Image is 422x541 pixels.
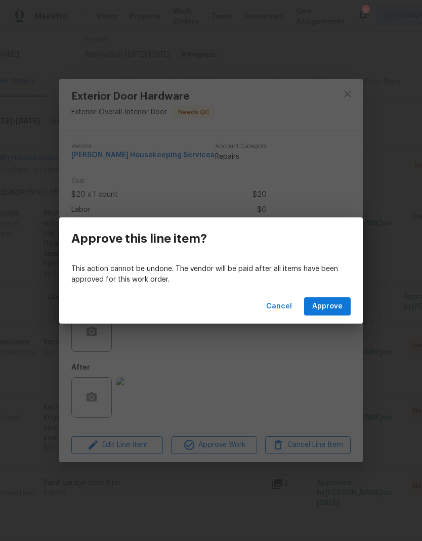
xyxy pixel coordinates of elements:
[266,300,292,313] span: Cancel
[304,297,351,316] button: Approve
[71,264,351,285] p: This action cannot be undone. The vendor will be paid after all items have been approved for this...
[312,300,343,313] span: Approve
[71,232,207,246] h3: Approve this line item?
[262,297,296,316] button: Cancel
